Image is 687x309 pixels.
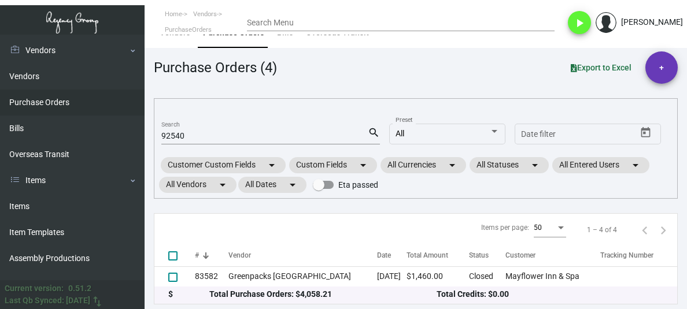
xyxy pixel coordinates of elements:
[407,251,448,261] div: Total Amount
[238,177,306,193] mat-chip: All Dates
[600,251,677,261] div: Tracking Number
[596,12,616,33] img: admin@bootstrapmaster.com
[407,266,470,286] td: $1,460.00
[621,16,683,28] div: [PERSON_NAME]
[534,224,566,232] mat-select: Items per page:
[216,178,230,192] mat-icon: arrow_drop_down
[289,157,377,173] mat-chip: Custom Fields
[445,158,459,172] mat-icon: arrow_drop_down
[195,266,228,286] td: 83582
[636,221,654,239] button: Previous page
[154,57,277,78] div: Purchase Orders (4)
[481,222,529,233] div: Items per page:
[195,251,228,261] div: #
[209,288,436,300] div: Total Purchase Orders: $4,058.21
[568,11,591,34] button: play_arrow
[572,16,586,30] i: play_arrow
[637,124,655,142] button: Open calendar
[505,266,600,286] td: Mayflower Inn & Spa
[469,251,489,261] div: Status
[562,57,641,78] button: Export to Excel
[228,266,377,286] td: Greenpacks [GEOGRAPHIC_DATA]
[165,26,212,33] span: PurchaseOrders
[5,295,90,307] div: Last Qb Synced: [DATE]
[571,63,631,72] span: Export to Excel
[161,157,286,173] mat-chip: Customer Custom Fields
[286,178,300,192] mat-icon: arrow_drop_down
[381,157,466,173] mat-chip: All Currencies
[159,177,237,193] mat-chip: All Vendors
[377,251,407,261] div: Date
[5,282,64,295] div: Current version:
[265,158,279,172] mat-icon: arrow_drop_down
[528,158,542,172] mat-icon: arrow_drop_down
[567,130,622,139] input: End date
[645,51,678,84] button: +
[587,225,617,235] div: 1 – 4 of 4
[377,251,391,261] div: Date
[338,178,378,192] span: Eta passed
[195,251,199,261] div: #
[165,10,182,18] span: Home
[228,251,251,261] div: Vendor
[193,10,217,18] span: Vendors
[521,130,557,139] input: Start date
[469,266,505,286] td: Closed
[534,224,542,232] span: 50
[68,282,91,295] div: 0.51.2
[552,157,649,173] mat-chip: All Entered Users
[659,51,664,84] span: +
[437,288,663,300] div: Total Credits: $0.00
[407,251,470,261] div: Total Amount
[654,221,673,239] button: Next page
[629,158,642,172] mat-icon: arrow_drop_down
[377,266,407,286] td: [DATE]
[505,251,600,261] div: Customer
[168,288,209,300] div: $
[356,158,370,172] mat-icon: arrow_drop_down
[469,251,505,261] div: Status
[368,126,380,140] mat-icon: search
[470,157,549,173] mat-chip: All Statuses
[505,251,535,261] div: Customer
[600,251,653,261] div: Tracking Number
[396,129,404,138] span: All
[228,251,377,261] div: Vendor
